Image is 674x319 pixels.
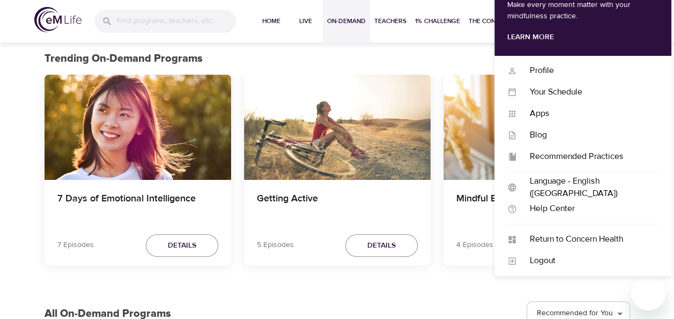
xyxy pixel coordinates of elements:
[57,193,218,219] h4: 7 Days of Emotional Intelligence
[517,175,658,200] div: Language - English ([GEOGRAPHIC_DATA])
[34,7,82,32] img: logo
[146,234,218,257] button: Details
[517,150,658,163] div: Recommended Practices
[456,240,493,251] p: 4 Episodes
[257,240,294,251] p: 5 Episodes
[327,16,366,27] span: On-Demand
[45,50,583,67] p: Trending On-Demand Programs
[367,239,396,252] span: Details
[517,255,658,267] div: Logout
[517,202,658,215] div: Help Center
[469,16,522,27] span: The Connection
[631,276,665,310] iframe: Button to launch messaging window
[517,107,658,120] div: Apps
[117,10,236,33] input: Find programs, teachers, etc...
[374,16,406,27] span: Teachers
[456,193,617,219] h4: Mindful Eating: A Path to Well-being
[517,233,658,245] div: Return to Concern Health
[443,75,630,180] button: Mindful Eating: A Path to Well-being
[415,16,460,27] span: 1% Challenge
[244,75,431,180] button: Getting Active
[57,240,94,251] p: 7 Episodes
[345,234,418,257] button: Details
[168,239,196,252] span: Details
[257,193,418,219] h4: Getting Active
[517,64,658,77] div: Profile
[517,129,658,141] div: Blog
[507,32,554,42] a: Learn More
[517,86,658,98] div: Your Schedule
[293,16,319,27] span: Live
[45,75,231,180] button: 7 Days of Emotional Intelligence
[258,16,284,27] span: Home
